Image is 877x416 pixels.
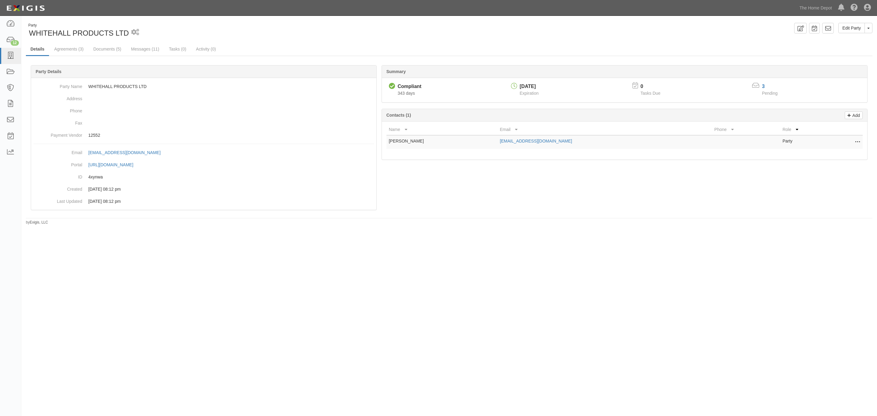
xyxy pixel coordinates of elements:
b: Party Details [36,69,62,74]
i: Compliant [389,83,395,90]
a: [EMAIL_ADDRESS][DOMAIN_NAME] [88,150,167,155]
a: [URL][DOMAIN_NAME] [88,162,140,167]
b: Contacts (1) [386,113,411,118]
dd: WHITEHALL PRODUCTS LTD [33,80,374,93]
dt: Fax [33,117,82,126]
dt: Email [33,146,82,156]
dd: 02/09/2023 08:12 pm [33,195,374,207]
dd: 4xynwa [33,171,374,183]
th: Email [497,124,712,135]
dt: Party Name [33,80,82,90]
dd: 02/09/2023 08:12 pm [33,183,374,195]
th: Phone [712,124,780,135]
div: [DATE] [520,83,539,90]
a: Activity (0) [192,43,220,55]
dt: Address [33,93,82,102]
div: WHITEHALL PRODUCTS LTD [26,23,445,38]
a: Documents (5) [89,43,126,55]
small: by [26,220,48,225]
dt: ID [33,171,82,180]
b: Summary [386,69,406,74]
span: Tasks Due [640,91,660,96]
p: 12552 [88,132,374,138]
img: logo-5460c22ac91f19d4615b14bd174203de0afe785f0fc80cf4dbbc73dc1793850b.png [5,3,47,14]
a: [EMAIL_ADDRESS][DOMAIN_NAME] [500,139,572,143]
div: [EMAIL_ADDRESS][DOMAIN_NAME] [88,150,160,156]
a: 3 [762,84,765,89]
a: Add [845,111,863,119]
a: Edit Party [838,23,865,33]
dt: Created [33,183,82,192]
a: Messages (11) [126,43,164,55]
a: Exigis, LLC [30,220,48,224]
span: Expiration [520,91,539,96]
dt: Phone [33,105,82,114]
span: Since 11/01/2024 [398,91,415,96]
i: 1 scheduled workflow [131,29,139,36]
div: Compliant [398,83,421,90]
dt: Last Updated [33,195,82,204]
dt: Portal [33,159,82,168]
a: Tasks (0) [164,43,191,55]
a: Details [26,43,49,56]
td: Party [780,135,838,149]
dt: Payment Vendor [33,129,82,138]
div: Party [28,23,129,28]
a: The Home Depot [796,2,835,14]
i: Help Center - Complianz [851,4,858,12]
p: 0 [640,83,668,90]
span: Pending [762,91,777,96]
th: Name [386,124,498,135]
div: 12 [11,40,19,46]
td: [PERSON_NAME] [386,135,498,149]
p: Add [851,112,860,119]
span: WHITEHALL PRODUCTS LTD [29,29,129,37]
a: Agreements (3) [50,43,88,55]
th: Role [780,124,838,135]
